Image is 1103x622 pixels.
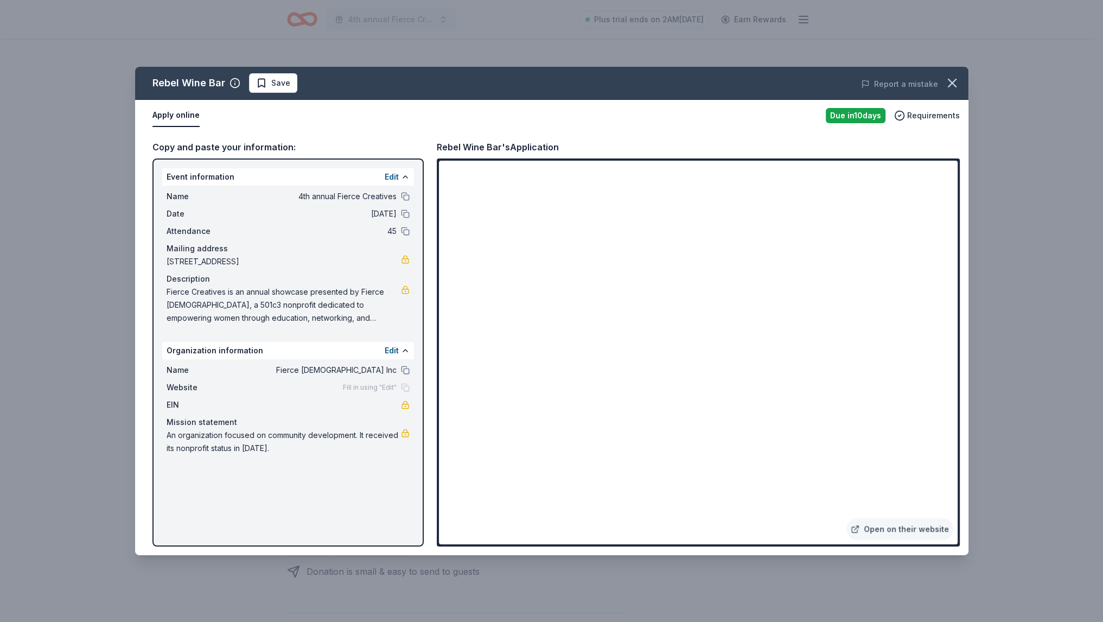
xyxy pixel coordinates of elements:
[437,140,559,154] div: Rebel Wine Bar's Application
[239,190,397,203] span: 4th annual Fierce Creatives
[167,398,239,411] span: EIN
[167,364,239,377] span: Name
[167,285,401,325] span: Fierce Creatives is an annual showcase presented by Fierce [DEMOGRAPHIC_DATA], a 501c3 nonprofit ...
[239,207,397,220] span: [DATE]
[343,383,397,392] span: Fill in using "Edit"
[385,344,399,357] button: Edit
[907,109,960,122] span: Requirements
[249,73,297,93] button: Save
[861,78,938,91] button: Report a mistake
[167,190,239,203] span: Name
[167,416,410,429] div: Mission statement
[385,170,399,183] button: Edit
[167,429,401,455] span: An organization focused on community development. It received its nonprofit status in [DATE].
[152,74,225,92] div: Rebel Wine Bar
[239,364,397,377] span: Fierce [DEMOGRAPHIC_DATA] Inc
[167,381,239,394] span: Website
[894,109,960,122] button: Requirements
[167,272,410,285] div: Description
[846,518,953,540] a: Open on their website
[826,108,885,123] div: Due in 10 days
[152,104,200,127] button: Apply online
[271,77,290,90] span: Save
[152,140,424,154] div: Copy and paste your information:
[167,225,239,238] span: Attendance
[239,225,397,238] span: 45
[167,255,401,268] span: [STREET_ADDRESS]
[167,242,410,255] div: Mailing address
[162,168,414,186] div: Event information
[162,342,414,359] div: Organization information
[167,207,239,220] span: Date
